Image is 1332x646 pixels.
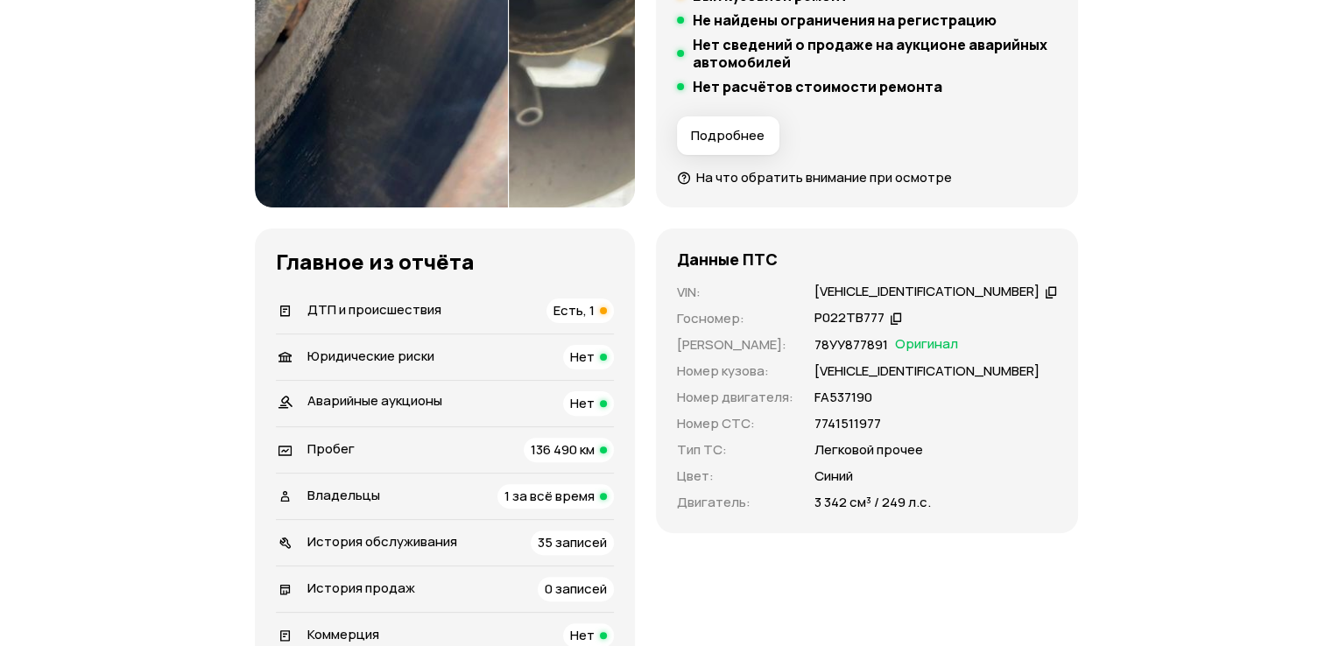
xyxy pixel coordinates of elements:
h5: Нет сведений о продаже на аукционе аварийных автомобилей [693,36,1057,71]
span: На что обратить внимание при осмотре [696,168,952,186]
p: Синий [814,467,853,486]
p: 7741511977 [814,414,881,433]
span: Аварийные аукционы [307,391,442,410]
p: Легковой прочее [814,440,923,460]
p: Тип ТС : [677,440,793,460]
p: Госномер : [677,309,793,328]
span: Есть, 1 [553,301,595,319]
span: ДТП и происшествия [307,300,441,319]
a: На что обратить внимание при осмотре [677,168,952,186]
span: Оригинал [895,335,958,355]
p: Номер кузова : [677,362,793,381]
span: Юридические риски [307,347,434,365]
span: Нет [570,394,595,412]
p: FА537190 [814,388,872,407]
span: 35 записей [538,533,607,551]
p: [VEHICLE_IDENTIFICATION_NUMBER] [814,362,1040,381]
h5: Не найдены ограничения на регистрацию [693,11,997,29]
span: 136 490 км [531,440,595,459]
span: 1 за всё время [504,487,595,505]
h5: Нет расчётов стоимости ремонта [693,78,942,95]
span: Пробег [307,439,355,458]
p: Цвет : [677,467,793,486]
p: 78УУ877891 [814,335,888,355]
div: Р022ТВ777 [814,309,884,327]
h4: Данные ПТС [677,249,778,269]
p: Номер двигателя : [677,388,793,407]
p: [PERSON_NAME] : [677,335,793,355]
h3: Главное из отчёта [276,249,614,274]
span: Нет [570,348,595,366]
p: Двигатель : [677,493,793,512]
span: Владельцы [307,486,380,504]
p: 3 342 см³ / 249 л.с. [814,493,931,512]
span: Коммерция [307,625,379,643]
div: [VEHICLE_IDENTIFICATION_NUMBER] [814,283,1040,301]
span: Нет [570,626,595,644]
span: 0 записей [545,579,607,598]
p: Номер СТС : [677,414,793,433]
button: Подробнее [677,116,779,155]
span: История продаж [307,579,415,597]
span: История обслуживания [307,532,457,551]
p: VIN : [677,283,793,302]
span: Подробнее [691,127,765,144]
